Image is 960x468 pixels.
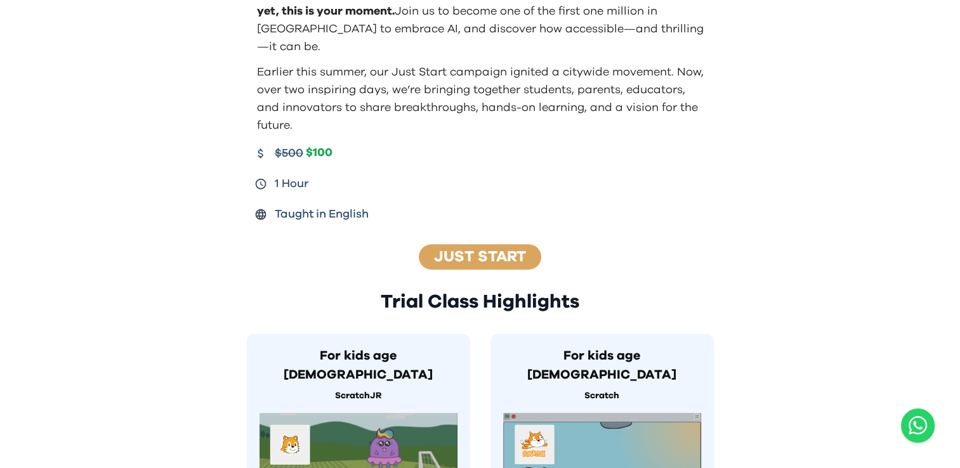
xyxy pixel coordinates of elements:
button: Just Start [415,244,545,270]
h3: For kids age [DEMOGRAPHIC_DATA] [260,346,457,384]
p: ScratchJR [260,389,457,403]
span: $100 [306,146,332,160]
h3: For kids age [DEMOGRAPHIC_DATA] [503,346,701,384]
p: Earlier this summer, our Just Start campaign ignited a citywide movement. Now, over two inspiring... [257,63,709,134]
span: Taught in English [275,205,369,223]
a: Chat with us on WhatsApp [901,408,935,443]
h2: Trial Class Highlights [247,290,714,313]
span: $500 [275,145,303,162]
button: Open WhatsApp chat [901,408,935,443]
p: Scratch [503,389,701,403]
a: Just Start [434,249,526,264]
span: 1 Hour [275,175,309,193]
